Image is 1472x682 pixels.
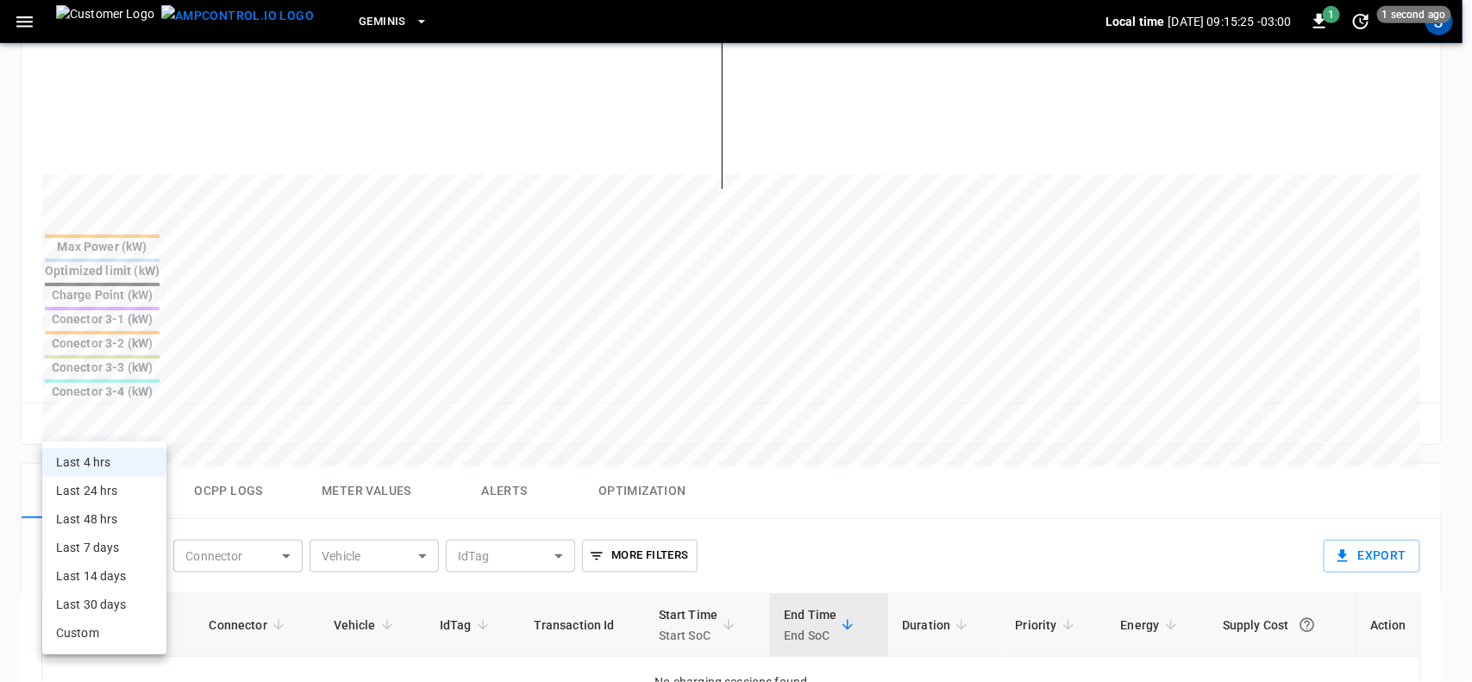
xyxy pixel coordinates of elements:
li: Last 7 days [42,534,166,562]
li: Last 30 days [42,591,166,619]
li: Last 4 hrs [42,448,166,477]
li: Custom [42,619,166,648]
li: Last 24 hrs [42,477,166,505]
li: Last 48 hrs [42,505,166,534]
li: Last 14 days [42,562,166,591]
